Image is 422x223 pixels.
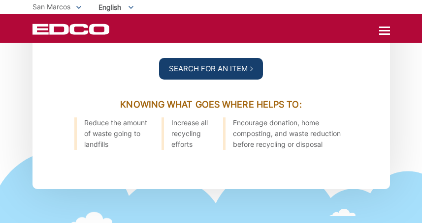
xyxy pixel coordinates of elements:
[32,24,111,35] a: EDCD logo. Return to the homepage.
[64,99,359,110] h3: Knowing What Goes Where Helps To:
[32,2,70,11] span: San Marcos
[162,117,209,150] li: Increase all recycling efforts
[159,58,263,80] a: Search For an Item
[223,117,348,150] li: Encourage donation, home composting, and waste reduction before recycling or disposal
[74,117,148,150] li: Reduce the amount of waste going to landfills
